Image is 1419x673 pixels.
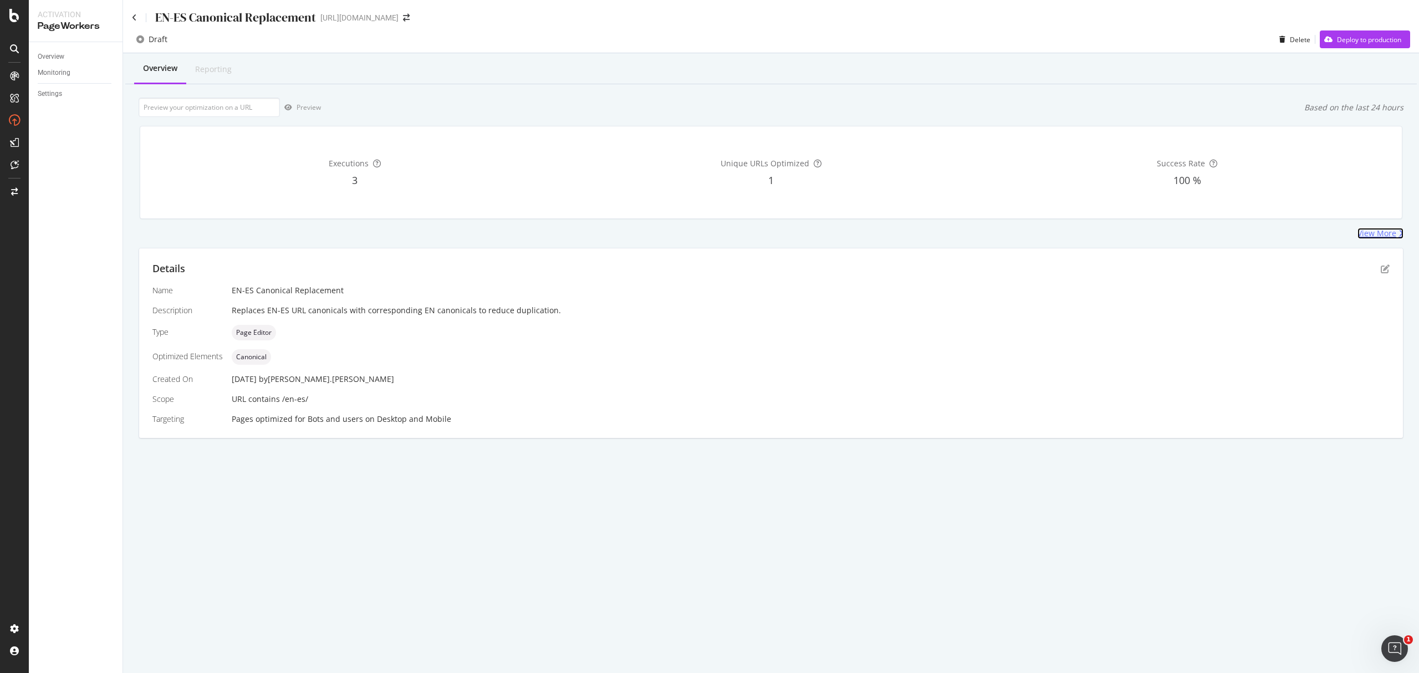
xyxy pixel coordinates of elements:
[232,374,1390,385] div: [DATE]
[1357,228,1396,239] div: View More
[143,63,177,74] div: Overview
[38,67,70,79] div: Monitoring
[38,88,115,100] a: Settings
[152,327,223,338] div: Type
[280,99,321,116] button: Preview
[38,9,114,20] div: Activation
[232,414,1390,425] div: Pages optimized for on
[259,374,394,385] div: by [PERSON_NAME].[PERSON_NAME]
[152,351,223,362] div: Optimized Elements
[152,285,223,296] div: Name
[236,354,267,360] span: Canonical
[1404,635,1413,644] span: 1
[403,14,410,22] div: arrow-right-arrow-left
[152,262,185,276] div: Details
[38,67,115,79] a: Monitoring
[721,158,809,169] span: Unique URLs Optimized
[329,158,369,169] span: Executions
[1304,102,1403,113] div: Based on the last 24 hours
[139,98,280,117] input: Preview your optimization on a URL
[232,325,276,340] div: neutral label
[195,64,232,75] div: Reporting
[232,394,308,404] span: URL contains /en-es/
[232,305,1390,316] div: Replaces EN-ES URL canonicals with corresponding EN canonicals to reduce duplication.
[149,34,167,45] div: Draft
[1337,35,1401,44] div: Deploy to production
[152,305,223,316] div: Description
[152,374,223,385] div: Created On
[1173,174,1201,187] span: 100 %
[155,9,316,26] div: EN-ES Canonical Replacement
[236,329,272,336] span: Page Editor
[232,285,1390,296] div: EN-ES Canonical Replacement
[377,414,451,425] div: Desktop and Mobile
[320,12,399,23] div: [URL][DOMAIN_NAME]
[1275,30,1310,48] button: Delete
[38,88,62,100] div: Settings
[297,103,321,112] div: Preview
[1320,30,1410,48] button: Deploy to production
[152,414,223,425] div: Targeting
[38,20,114,33] div: PageWorkers
[1381,264,1390,273] div: pen-to-square
[1357,228,1403,239] a: View More
[132,14,137,22] a: Click to go back
[768,174,774,187] span: 1
[38,51,115,63] a: Overview
[352,174,358,187] span: 3
[232,349,271,365] div: neutral label
[1157,158,1205,169] span: Success Rate
[38,51,64,63] div: Overview
[1381,635,1408,662] iframe: Intercom live chat
[308,414,363,425] div: Bots and users
[152,394,223,405] div: Scope
[1290,35,1310,44] div: Delete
